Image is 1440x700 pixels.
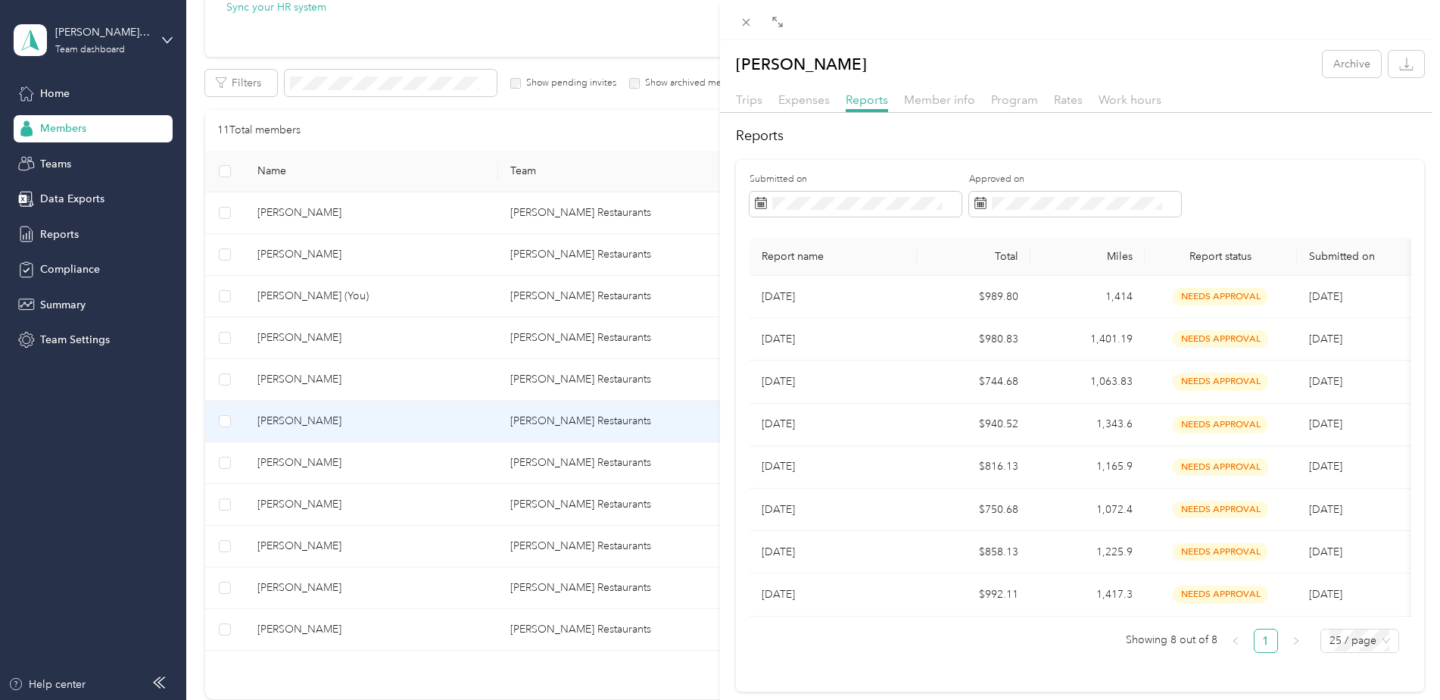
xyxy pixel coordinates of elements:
span: needs approval [1173,543,1268,561]
td: 1,401.19 [1030,318,1145,361]
span: [DATE] [1309,503,1342,516]
span: Trips [736,92,762,107]
td: 1,417.3 [1030,573,1145,616]
span: Rates [1054,92,1083,107]
td: $816.13 [917,446,1031,489]
span: 25 / page [1329,630,1390,652]
iframe: Everlance-gr Chat Button Frame [1355,615,1440,700]
p: [DATE] [762,544,905,561]
td: 1,063.83 [1030,361,1145,403]
label: Approved on [969,173,1181,186]
td: 1,414 [1030,276,1145,318]
th: Submitted on [1297,238,1411,276]
button: Archive [1323,51,1381,77]
span: Expenses [778,92,830,107]
span: needs approval [1173,330,1268,348]
span: Member info [904,92,975,107]
p: [DATE] [762,586,905,603]
li: 1 [1254,629,1278,653]
td: $980.83 [917,318,1031,361]
span: Showing 8 out of 8 [1126,629,1217,652]
th: Report name [750,238,917,276]
span: left [1231,636,1240,645]
span: needs approval [1173,501,1268,518]
span: [DATE] [1309,290,1342,303]
span: [DATE] [1309,333,1342,345]
td: 1,072.4 [1030,489,1145,531]
td: $750.68 [917,489,1031,531]
p: [DATE] [762,331,905,348]
td: $940.52 [917,404,1031,446]
p: [DATE] [762,289,905,305]
span: Report status [1157,250,1285,263]
div: Page Size [1320,629,1399,653]
span: Work hours [1099,92,1161,107]
p: [DATE] [762,373,905,390]
span: [DATE] [1309,545,1342,558]
span: needs approval [1173,288,1268,305]
span: right [1292,636,1301,645]
a: 1 [1255,630,1277,652]
span: needs approval [1173,373,1268,390]
button: right [1284,629,1308,653]
li: Next Page [1284,629,1308,653]
td: $989.80 [917,276,1031,318]
button: left [1223,629,1248,653]
div: Total [929,250,1019,263]
td: $744.68 [917,361,1031,403]
span: needs approval [1173,458,1268,476]
span: [DATE] [1309,417,1342,430]
p: [DATE] [762,502,905,518]
td: $992.11 [917,573,1031,616]
td: 1,225.9 [1030,531,1145,573]
li: Previous Page [1223,629,1248,653]
td: 1,165.9 [1030,446,1145,489]
span: Reports [846,92,888,107]
span: needs approval [1173,586,1268,603]
p: [DATE] [762,416,905,433]
span: [DATE] [1309,375,1342,388]
p: [PERSON_NAME] [736,51,867,77]
td: $858.13 [917,531,1031,573]
span: Program [991,92,1038,107]
p: [DATE] [762,458,905,475]
h2: Reports [736,126,1424,146]
span: [DATE] [1309,588,1342,601]
label: Submitted on [750,173,962,186]
span: [DATE] [1309,460,1342,473]
td: 1,343.6 [1030,404,1145,446]
div: Miles [1043,250,1133,263]
span: needs approval [1173,416,1268,433]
